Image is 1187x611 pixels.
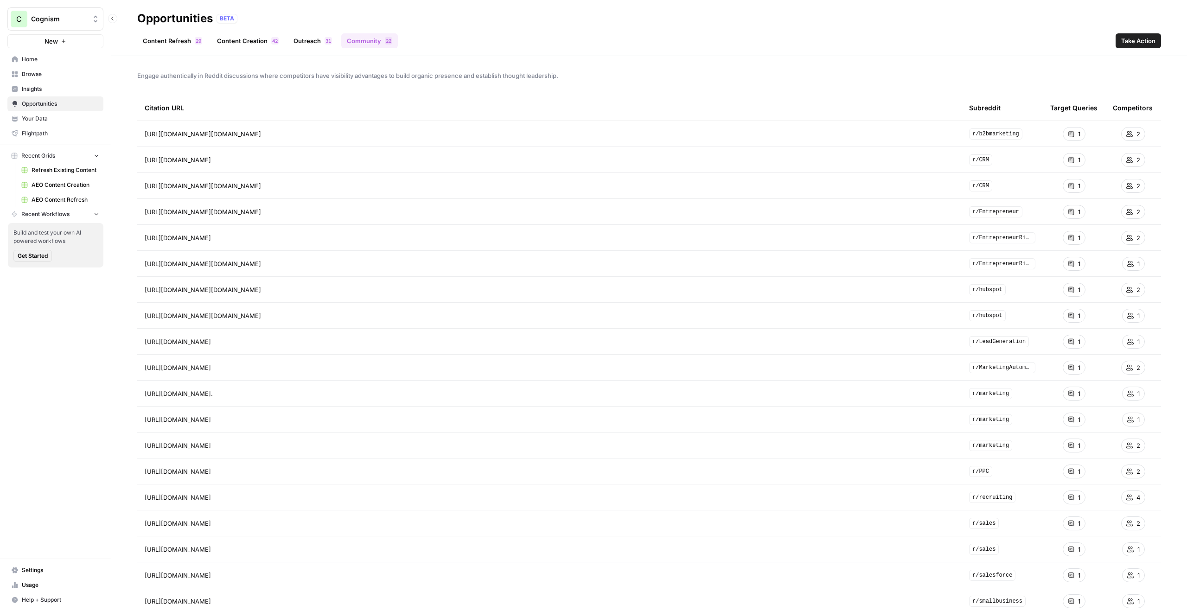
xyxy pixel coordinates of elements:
span: Cognism [31,14,87,24]
span: 4 [272,37,275,45]
span: Help + Support [22,596,99,604]
span: r/EntrepreneurRideAlong [969,258,1035,269]
a: Flightpath [7,126,103,141]
a: Outreach31 [288,33,338,48]
span: [URL][DOMAIN_NAME] [145,571,211,580]
span: 1 [1078,493,1080,502]
span: Recent Grids [21,152,55,160]
span: 1 [1078,519,1080,528]
a: Usage [7,578,103,592]
span: AEO Content Refresh [32,196,99,204]
div: Target Queries [1050,95,1098,121]
span: [URL][DOMAIN_NAME] [145,467,211,476]
span: 4 [1136,493,1140,502]
span: r/marketing [969,388,1012,399]
span: 1 [1078,181,1080,191]
span: 1 [1137,337,1140,346]
span: [URL][DOMAIN_NAME] [145,441,211,450]
a: Insights [7,82,103,96]
span: 1 [1137,259,1140,268]
span: 1 [1078,415,1080,424]
span: Home [22,55,99,64]
span: [URL][DOMAIN_NAME] [145,493,211,502]
span: Engage authentically in Reddit discussions where competitors have visibility advantages to build ... [137,71,1161,80]
span: 2 [1136,467,1140,476]
span: 2 [275,37,278,45]
span: 1 [1137,597,1140,606]
span: 1 [328,37,331,45]
div: Opportunities [137,11,213,26]
a: Refresh Existing Content [17,163,103,178]
span: r/salesforce [969,570,1015,581]
span: 2 [1136,129,1140,139]
span: 2 [1136,181,1140,191]
a: Settings [7,563,103,578]
div: 29 [195,37,202,45]
div: Subreddit [969,95,1001,121]
a: AEO Content Creation [17,178,103,192]
button: Take Action [1116,33,1161,48]
span: 2 [1136,519,1140,528]
span: 2 [386,37,389,45]
a: Opportunities [7,96,103,111]
span: 2 [1136,441,1140,450]
span: Refresh Existing Content [32,166,99,174]
span: r/smallbusiness [969,596,1026,607]
span: 3 [325,37,328,45]
span: [URL][DOMAIN_NAME] [145,545,211,554]
span: 1 [1078,285,1080,294]
span: r/recruiting [969,492,1015,503]
span: Build and test your own AI powered workflows [13,229,98,245]
div: Citation URL [145,95,954,121]
span: [URL][DOMAIN_NAME]. [145,389,213,398]
span: 1 [1078,441,1080,450]
span: 1 [1078,259,1080,268]
span: New [45,37,58,46]
span: r/b2bmarketing [969,128,1022,140]
a: Your Data [7,111,103,126]
div: Competitors [1113,95,1153,121]
span: Usage [22,581,99,589]
span: [URL][DOMAIN_NAME] [145,233,211,242]
a: Content Refresh29 [137,33,208,48]
span: 9 [198,37,201,45]
span: 1 [1078,337,1080,346]
span: [URL][DOMAIN_NAME] [145,363,211,372]
span: Settings [22,566,99,574]
span: r/marketing [969,414,1012,425]
span: r/CRM [969,180,992,191]
span: Recent Workflows [21,210,70,218]
span: [URL][DOMAIN_NAME][DOMAIN_NAME] [145,311,261,320]
span: 2 [196,37,198,45]
span: r/CRM [969,154,992,165]
span: [URL][DOMAIN_NAME] [145,415,211,424]
span: 2 [1136,363,1140,372]
span: r/PPC [969,466,992,477]
span: r/sales [969,518,999,529]
span: 2 [389,37,391,45]
span: 1 [1078,571,1080,580]
span: 1 [1078,363,1080,372]
span: [URL][DOMAIN_NAME][DOMAIN_NAME] [145,207,261,216]
span: r/marketing [969,440,1012,451]
span: r/LeadGeneration [969,336,1029,347]
div: 22 [385,37,392,45]
span: 2 [1136,155,1140,165]
span: r/EntrepreneurRideAlong [969,232,1035,243]
span: [URL][DOMAIN_NAME] [145,337,211,346]
div: 31 [325,37,332,45]
button: Workspace: Cognism [7,7,103,31]
button: New [7,34,103,48]
a: AEO Content Refresh [17,192,103,207]
span: r/Entrepreneur [969,206,1022,217]
span: 1 [1078,129,1080,139]
button: Recent Workflows [7,207,103,221]
span: r/sales [969,544,999,555]
span: r/hubspot [969,310,1006,321]
span: 1 [1137,415,1140,424]
span: Get Started [18,252,48,260]
span: Opportunities [22,100,99,108]
span: 1 [1078,597,1080,606]
div: BETA [217,14,237,23]
span: Browse [22,70,99,78]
